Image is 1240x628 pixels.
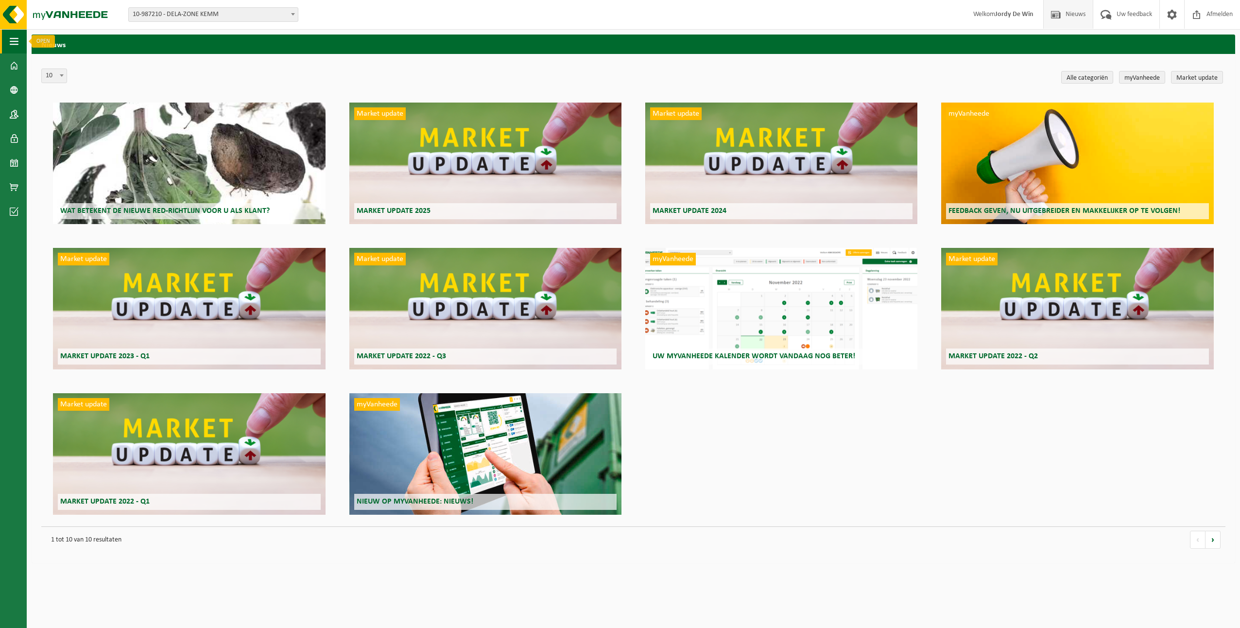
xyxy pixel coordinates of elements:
[32,35,1235,53] h2: Nieuws
[948,352,1038,360] span: Market update 2022 - Q2
[60,498,150,506] span: Market update 2022 - Q1
[941,248,1214,369] a: Market update Market update 2022 - Q2
[60,207,270,215] span: Wat betekent de nieuwe RED-richtlijn voor u als klant?
[357,207,431,215] span: Market update 2025
[941,103,1214,224] a: myVanheede Feedback geven, nu uitgebreider en makkelijker op te volgen!
[653,207,726,215] span: Market update 2024
[948,207,1180,215] span: Feedback geven, nu uitgebreider en makkelijker op te volgen!
[1190,531,1206,549] a: vorige
[1206,531,1221,549] a: volgende
[653,352,855,360] span: Uw myVanheede kalender wordt vandaag nog beter!
[1119,71,1165,84] a: myVanheede
[58,398,109,411] span: Market update
[354,107,406,120] span: Market update
[129,8,298,21] span: 10-987210 - DELA-ZONE KEMM
[349,248,622,369] a: Market update Market update 2022 - Q3
[53,103,326,224] a: Wat betekent de nieuwe RED-richtlijn voor u als klant?
[42,69,67,83] span: 10
[357,352,446,360] span: Market update 2022 - Q3
[58,253,109,265] span: Market update
[357,498,473,506] span: Nieuw op myVanheede: Nieuws!
[60,352,150,360] span: Market update 2023 - Q1
[650,253,696,265] span: myVanheede
[1061,71,1113,84] a: Alle categoriën
[349,393,622,515] a: myVanheede Nieuw op myVanheede: Nieuws!
[1171,71,1223,84] a: Market update
[354,253,406,265] span: Market update
[349,103,622,224] a: Market update Market update 2025
[41,69,67,83] span: 10
[354,398,400,411] span: myVanheede
[645,248,918,369] a: myVanheede Uw myVanheede kalender wordt vandaag nog beter!
[53,393,326,515] a: Market update Market update 2022 - Q1
[128,7,298,22] span: 10-987210 - DELA-ZONE KEMM
[46,532,1180,548] p: 1 tot 10 van 10 resultaten
[645,103,918,224] a: Market update Market update 2024
[995,11,1033,18] strong: Jordy De Win
[53,248,326,369] a: Market update Market update 2023 - Q1
[650,107,702,120] span: Market update
[946,107,992,120] span: myVanheede
[946,253,998,265] span: Market update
